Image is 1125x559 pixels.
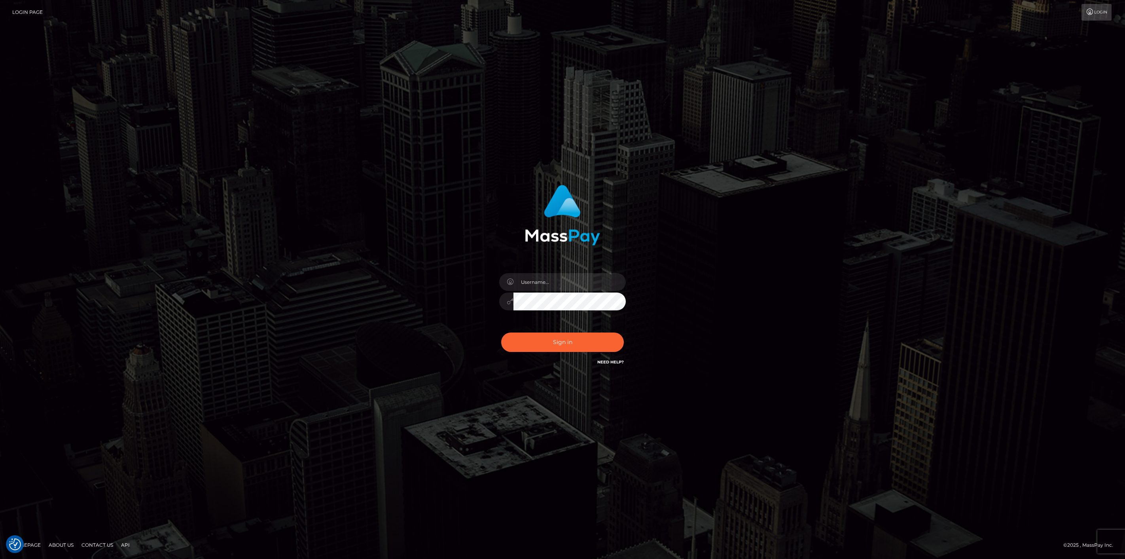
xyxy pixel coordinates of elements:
[513,273,626,291] input: Username...
[9,538,21,550] img: Revisit consent button
[12,4,43,21] a: Login Page
[525,185,600,245] img: MassPay Login
[78,539,116,551] a: Contact Us
[597,359,624,365] a: Need Help?
[45,539,77,551] a: About Us
[1063,541,1119,549] div: © 2025 , MassPay Inc.
[501,333,624,352] button: Sign in
[1081,4,1112,21] a: Login
[118,539,133,551] a: API
[9,538,21,550] button: Consent Preferences
[9,539,44,551] a: Homepage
